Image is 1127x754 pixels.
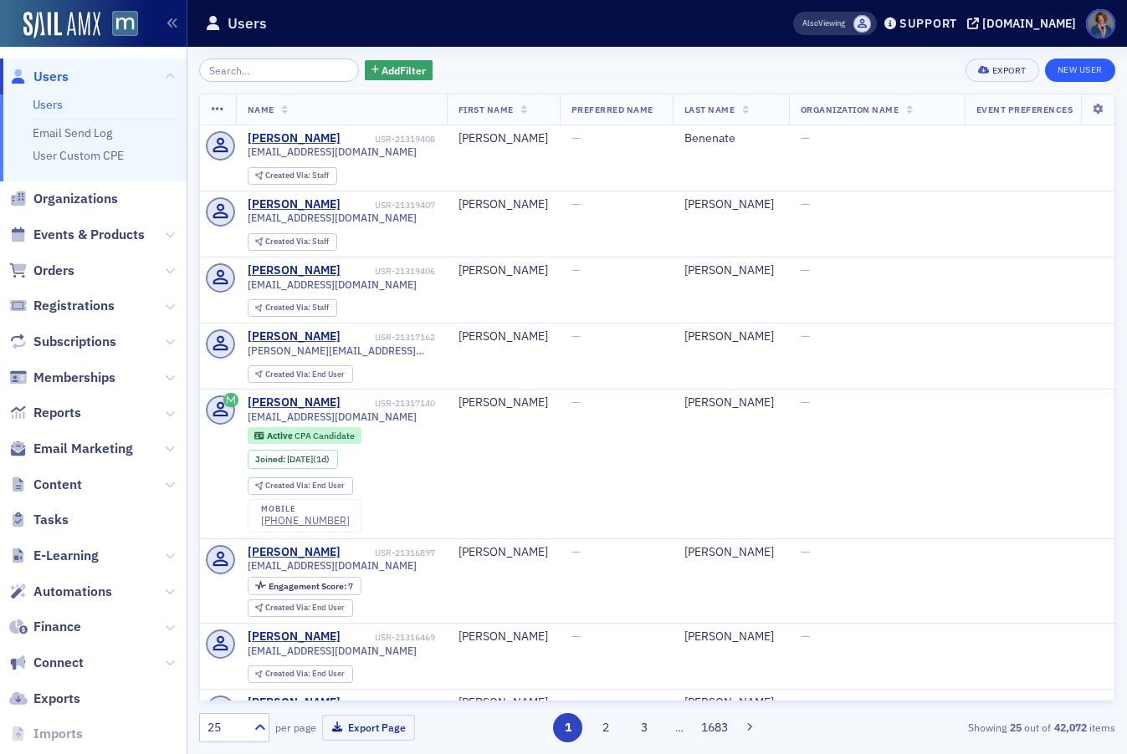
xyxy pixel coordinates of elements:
[248,197,341,212] a: [PERSON_NAME]
[255,454,287,465] span: Joined :
[265,303,329,313] div: Staff
[112,11,138,37] img: SailAMX
[265,170,312,181] span: Created Via :
[343,398,435,409] div: USR-21317140
[33,125,112,140] a: Email Send Log
[248,278,417,291] span: [EMAIL_ADDRESS][DOMAIN_NAME]
[966,59,1038,82] button: Export
[265,369,312,380] span: Created Via :
[33,583,112,601] span: Automations
[982,16,1076,31] div: [DOMAIN_NAME]
[248,104,274,115] span: Name
[269,580,348,592] span: Engagement Score :
[33,333,116,351] span: Subscriptions
[248,329,341,344] a: [PERSON_NAME]
[265,670,345,679] div: End User
[33,148,124,163] a: User Custom CPE
[248,410,417,423] span: [EMAIL_ADDRESS][DOMAIN_NAME]
[248,629,341,644] div: [PERSON_NAME]
[684,197,777,212] div: [PERSON_NAME]
[822,720,1115,735] div: Showing out of items
[801,695,810,710] span: —
[801,544,810,559] span: —
[265,602,312,613] span: Created Via :
[571,262,581,278] span: —
[33,297,115,315] span: Registrations
[571,196,581,211] span: —
[571,629,581,644] span: —
[322,715,415,741] button: Export Page
[275,720,316,735] label: per page
[801,629,810,644] span: —
[248,577,361,595] div: Engagement Score: 7
[9,476,82,494] a: Content
[801,262,810,278] span: —
[802,18,818,28] div: Also
[458,695,548,711] div: [PERSON_NAME]
[9,690,80,708] a: Exports
[343,632,435,643] div: USR-21316469
[801,196,810,211] span: —
[992,66,1027,75] div: Export
[9,333,116,351] a: Subscriptions
[33,511,69,529] span: Tasks
[248,344,435,357] span: [PERSON_NAME][EMAIL_ADDRESS][PERSON_NAME][DOMAIN_NAME]
[199,59,359,82] input: Search…
[684,131,777,146] div: Benenate
[343,548,435,558] div: USR-21316897
[571,130,581,145] span: —
[382,63,426,78] span: Add Filter
[802,18,845,29] span: Viewing
[287,454,330,465] div: (1d)
[248,545,341,560] a: [PERSON_NAME]
[343,332,435,343] div: USR-21317162
[23,12,100,38] a: SailAMX
[343,134,435,145] div: USR-21319408
[261,514,350,527] a: [PHONE_NUMBER]
[248,145,417,158] span: [EMAIL_ADDRESS][DOMAIN_NAME]
[9,262,74,280] a: Orders
[9,547,99,565] a: E-Learning
[9,654,84,672] a: Connect
[248,644,417,657] span: [EMAIL_ADDRESS][DOMAIN_NAME]
[248,695,341,711] div: [PERSON_NAME]
[269,582,353,591] div: 7
[33,68,69,86] span: Users
[458,629,548,644] div: [PERSON_NAME]
[248,233,337,251] div: Created Via: Staff
[458,104,514,115] span: First Name
[684,695,777,711] div: [PERSON_NAME]
[265,668,312,679] span: Created Via :
[248,131,341,146] a: [PERSON_NAME]
[248,211,417,224] span: [EMAIL_ADDRESS][DOMAIN_NAME]
[33,404,81,422] span: Reports
[9,583,112,601] a: Automations
[684,263,777,278] div: [PERSON_NAME]
[684,104,735,115] span: Last Name
[248,395,341,410] div: [PERSON_NAME]
[265,171,329,181] div: Staff
[265,302,312,313] span: Created Via :
[684,329,777,344] div: [PERSON_NAME]
[207,719,244,736] div: 25
[261,504,350,514] div: mobile
[343,698,435,709] div: USR-21315695
[265,481,345,491] div: End User
[668,720,691,735] span: …
[248,477,353,495] div: Created Via: End User
[458,197,548,212] div: [PERSON_NAME]
[1051,720,1089,735] strong: 42,072
[265,236,312,247] span: Created Via :
[248,365,353,383] div: Created Via: End User
[571,395,581,410] span: —
[571,329,581,344] span: —
[248,559,417,572] span: [EMAIL_ADDRESS][DOMAIN_NAME]
[9,725,83,743] a: Imports
[967,18,1082,29] button: [DOMAIN_NAME]
[976,104,1073,115] span: Event Preferences
[33,725,83,743] span: Imports
[248,263,341,278] a: [PERSON_NAME]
